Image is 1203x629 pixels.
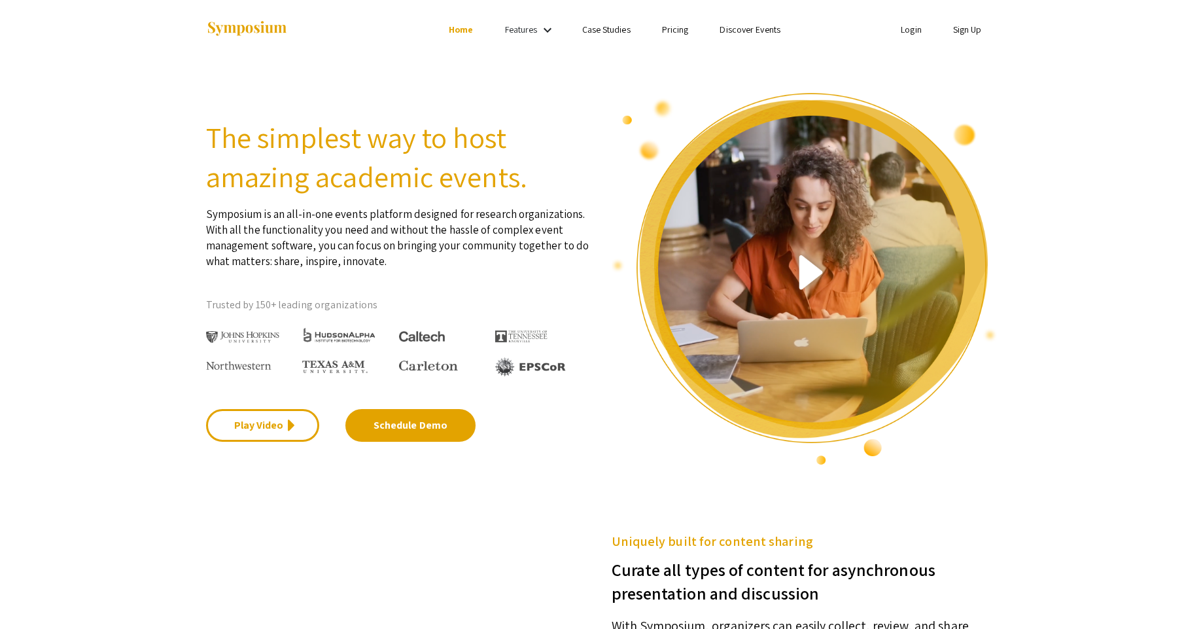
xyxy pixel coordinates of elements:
a: Pricing [662,24,689,35]
img: The University of Tennessee [495,331,548,342]
h5: Uniquely built for content sharing [612,531,998,551]
h3: Curate all types of content for asynchronous presentation and discussion [612,551,998,605]
img: HudsonAlpha [302,327,376,342]
a: Play Video [206,409,319,442]
mat-icon: Expand Features list [540,22,555,38]
img: Carleton [399,361,458,371]
a: Schedule Demo [345,409,476,442]
img: Northwestern [206,361,271,369]
img: video overview of Symposium [612,92,998,466]
a: Features [505,24,538,35]
a: Sign Up [953,24,982,35]
p: Trusted by 150+ leading organizations [206,295,592,315]
p: Symposium is an all-in-one events platform designed for research organizations. With all the func... [206,196,592,269]
a: Discover Events [720,24,780,35]
img: EPSCOR [495,357,567,376]
iframe: Chat [10,570,56,619]
img: Texas A&M University [302,361,368,374]
img: Symposium by ForagerOne [206,20,288,38]
a: Home [449,24,473,35]
img: Caltech [399,331,445,342]
a: Login [901,24,922,35]
img: Johns Hopkins University [206,331,280,344]
a: Case Studies [582,24,631,35]
h2: The simplest way to host amazing academic events. [206,118,592,196]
